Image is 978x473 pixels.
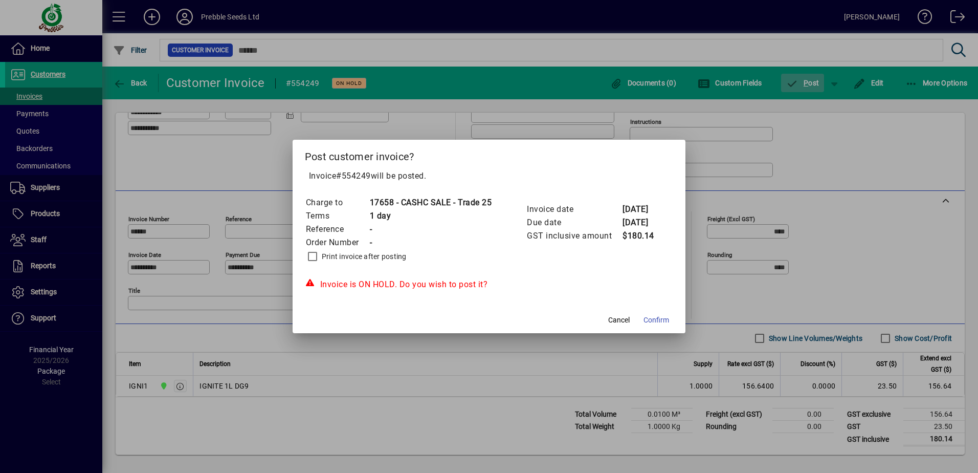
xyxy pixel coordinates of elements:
td: Reference [305,223,369,236]
button: Confirm [639,311,673,329]
td: Due date [526,216,622,229]
td: - [369,223,492,236]
div: Invoice is ON HOLD. Do you wish to post it? [305,278,674,291]
h2: Post customer invoice? [293,140,686,169]
p: Invoice will be posted . [305,170,674,182]
td: 1 day [369,209,492,223]
td: 17658 - CASHC SALE - Trade 25 [369,196,492,209]
td: $180.14 [622,229,663,243]
td: Order Number [305,236,369,249]
label: Print invoice after posting [320,251,407,262]
td: Terms [305,209,369,223]
span: Cancel [608,315,630,326]
td: - [369,236,492,249]
td: Invoice date [526,203,622,216]
td: [DATE] [622,216,663,229]
td: GST inclusive amount [526,229,622,243]
span: #554249 [336,171,371,181]
td: [DATE] [622,203,663,216]
td: Charge to [305,196,369,209]
span: Confirm [643,315,669,326]
button: Cancel [603,311,635,329]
